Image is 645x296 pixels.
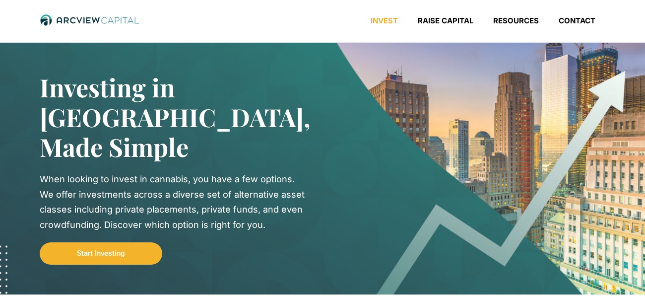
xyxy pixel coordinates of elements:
[549,16,605,26] a: Contact
[361,16,408,26] a: Invest
[77,250,125,257] span: Start Investing
[40,73,293,162] h2: Investing in [GEOGRAPHIC_DATA], Made Simple
[40,172,308,232] div: When looking to invest in cannabis, you have a few options. We offer investments across a diverse...
[408,16,483,26] a: Raise Capital
[40,242,162,265] a: Start Investing
[483,16,549,26] a: Resources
